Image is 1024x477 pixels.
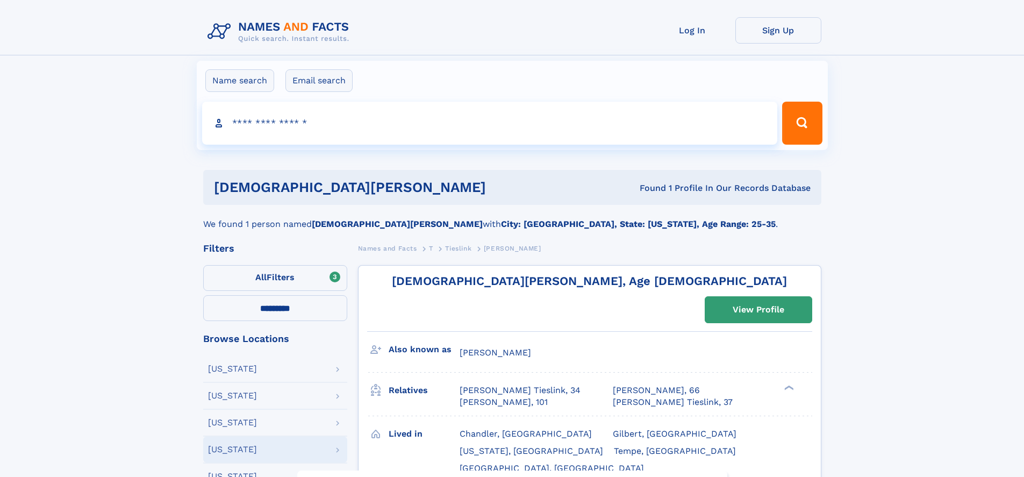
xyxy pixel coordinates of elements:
[203,17,358,46] img: Logo Names and Facts
[445,245,471,252] span: Tieslink
[208,391,257,400] div: [US_STATE]
[460,347,531,358] span: [PERSON_NAME]
[460,463,644,473] span: [GEOGRAPHIC_DATA], [GEOGRAPHIC_DATA]
[208,365,257,373] div: [US_STATE]
[208,445,257,454] div: [US_STATE]
[782,102,822,145] button: Search Button
[563,182,811,194] div: Found 1 Profile In Our Records Database
[613,396,733,408] a: [PERSON_NAME] Tieslink, 37
[429,241,433,255] a: T
[614,446,736,456] span: Tempe, [GEOGRAPHIC_DATA]
[613,385,700,396] a: [PERSON_NAME], 66
[203,205,821,231] div: We found 1 person named with .
[255,272,267,282] span: All
[733,297,784,322] div: View Profile
[389,381,460,400] h3: Relatives
[735,17,821,44] a: Sign Up
[392,274,787,288] a: [DEMOGRAPHIC_DATA][PERSON_NAME], Age [DEMOGRAPHIC_DATA]
[312,219,483,229] b: [DEMOGRAPHIC_DATA][PERSON_NAME]
[460,396,548,408] a: [PERSON_NAME], 101
[501,219,776,229] b: City: [GEOGRAPHIC_DATA], State: [US_STATE], Age Range: 25-35
[429,245,433,252] span: T
[205,69,274,92] label: Name search
[445,241,471,255] a: Tieslink
[460,446,603,456] span: [US_STATE], [GEOGRAPHIC_DATA]
[484,245,541,252] span: [PERSON_NAME]
[705,297,812,323] a: View Profile
[214,181,563,194] h1: [DEMOGRAPHIC_DATA][PERSON_NAME]
[358,241,417,255] a: Names and Facts
[202,102,778,145] input: search input
[613,429,736,439] span: Gilbert, [GEOGRAPHIC_DATA]
[389,425,460,443] h3: Lived in
[203,334,347,344] div: Browse Locations
[460,385,581,396] a: [PERSON_NAME] Tieslink, 34
[203,244,347,253] div: Filters
[460,429,592,439] span: Chandler, [GEOGRAPHIC_DATA]
[208,418,257,427] div: [US_STATE]
[389,340,460,359] h3: Also known as
[203,265,347,291] label: Filters
[649,17,735,44] a: Log In
[285,69,353,92] label: Email search
[782,384,794,391] div: ❯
